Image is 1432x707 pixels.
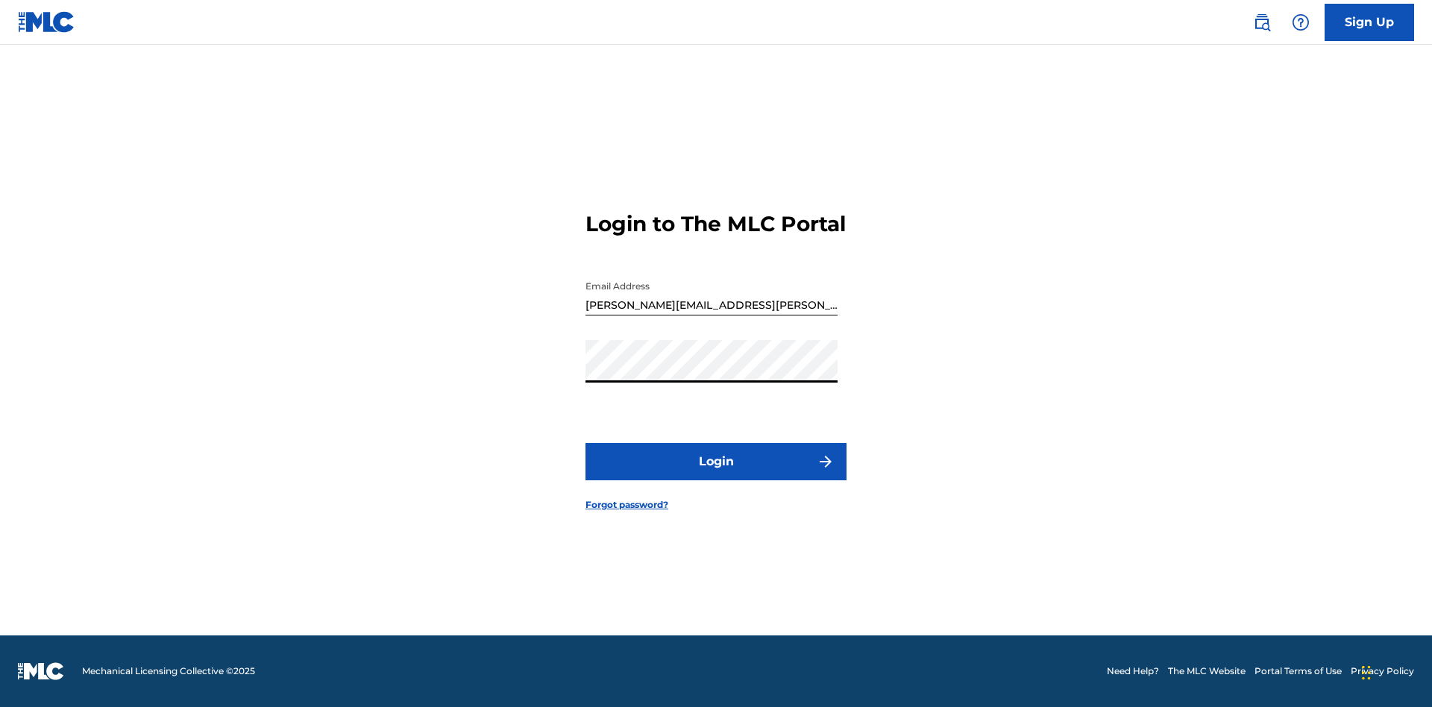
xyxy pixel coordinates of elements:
[1292,13,1310,31] img: help
[1362,650,1371,695] div: Drag
[1286,7,1316,37] div: Help
[1351,664,1414,678] a: Privacy Policy
[585,443,847,480] button: Login
[1247,7,1277,37] a: Public Search
[585,211,846,237] h3: Login to The MLC Portal
[1107,664,1159,678] a: Need Help?
[18,11,75,33] img: MLC Logo
[1357,635,1432,707] iframe: Chat Widget
[18,662,64,680] img: logo
[585,498,668,512] a: Forgot password?
[1325,4,1414,41] a: Sign Up
[82,664,255,678] span: Mechanical Licensing Collective © 2025
[817,453,835,471] img: f7272a7cc735f4ea7f67.svg
[1254,664,1342,678] a: Portal Terms of Use
[1253,13,1271,31] img: search
[1168,664,1246,678] a: The MLC Website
